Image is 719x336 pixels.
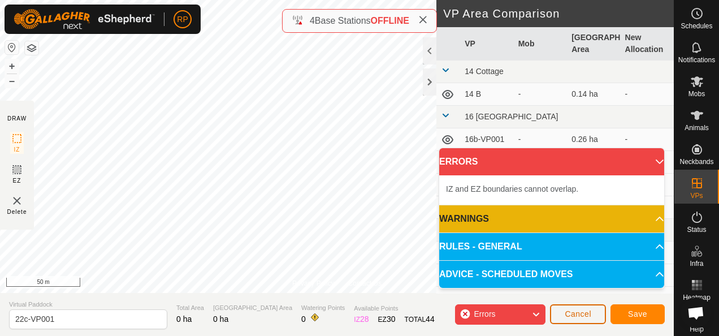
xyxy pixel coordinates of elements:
td: 14 B [460,83,513,106]
span: 28 [360,315,369,324]
button: Save [610,304,665,324]
span: ADVICE - SCHEDULED MOVES [439,268,573,281]
span: Base Stations [315,16,371,25]
a: Privacy Policy [292,278,335,288]
p-accordion-header: ERRORS [439,148,664,175]
span: 4 [310,16,315,25]
span: Total Area [176,303,204,313]
span: Animals [685,124,709,131]
div: EZ [378,313,396,325]
span: 44 [426,315,435,324]
span: 16 [GEOGRAPHIC_DATA] [465,112,558,121]
td: - [621,83,674,106]
td: 0.26 ha [567,128,620,151]
span: IZ and EZ boundaries cannot overlap. [446,184,578,193]
button: Cancel [550,304,606,324]
div: Open chat [681,298,711,328]
span: WARNINGS [439,212,489,226]
td: 16b-VP001 [460,128,513,151]
span: 0 ha [176,315,192,324]
span: Virtual Paddock [9,300,167,309]
th: New Allocation [621,27,674,61]
th: Mob [514,27,567,61]
p-accordion-content: ERRORS [439,175,664,205]
span: RULES - GENERAL [439,240,522,253]
span: Status [687,226,706,233]
span: VPs [690,192,703,199]
span: Available Points [354,304,434,313]
span: [GEOGRAPHIC_DATA] Area [213,303,292,313]
span: Delete [7,208,27,216]
span: 30 [387,315,396,324]
span: RP [177,14,188,25]
span: Neckbands [679,158,713,165]
span: Notifications [678,57,715,63]
span: Schedules [681,23,712,29]
td: 0.14 ha [567,83,620,106]
button: – [5,74,19,88]
p-accordion-header: RULES - GENERAL [439,233,664,260]
button: + [5,59,19,73]
img: VP [10,194,24,208]
span: Mobs [688,91,705,97]
h2: VP Area Comparison [443,7,674,20]
div: - [518,88,562,100]
td: - [621,128,674,151]
button: Reset Map [5,41,19,54]
div: TOTAL [405,313,435,325]
button: Map Layers [25,41,38,55]
div: - [518,133,562,145]
img: Gallagher Logo [14,9,155,29]
th: [GEOGRAPHIC_DATA] Area [567,27,620,61]
span: 0 [301,315,306,324]
span: Cancel [565,309,591,318]
span: OFFLINE [371,16,409,25]
span: EZ [13,176,21,185]
p-accordion-header: WARNINGS [439,205,664,232]
p-accordion-header: ADVICE - SCHEDULED MOVES [439,261,664,288]
span: ERRORS [439,155,478,169]
span: 14 Cottage [465,67,504,76]
span: IZ [14,145,20,154]
span: 0 ha [213,315,228,324]
div: DRAW [7,114,27,123]
span: Heatmap [683,294,711,301]
span: Help [690,326,704,333]
div: IZ [354,313,369,325]
span: Errors [474,309,495,318]
div: - [518,292,562,304]
th: VP [460,27,513,61]
a: Contact Us [348,278,382,288]
span: Infra [690,260,703,267]
span: Watering Points [301,303,345,313]
span: Save [628,309,647,318]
